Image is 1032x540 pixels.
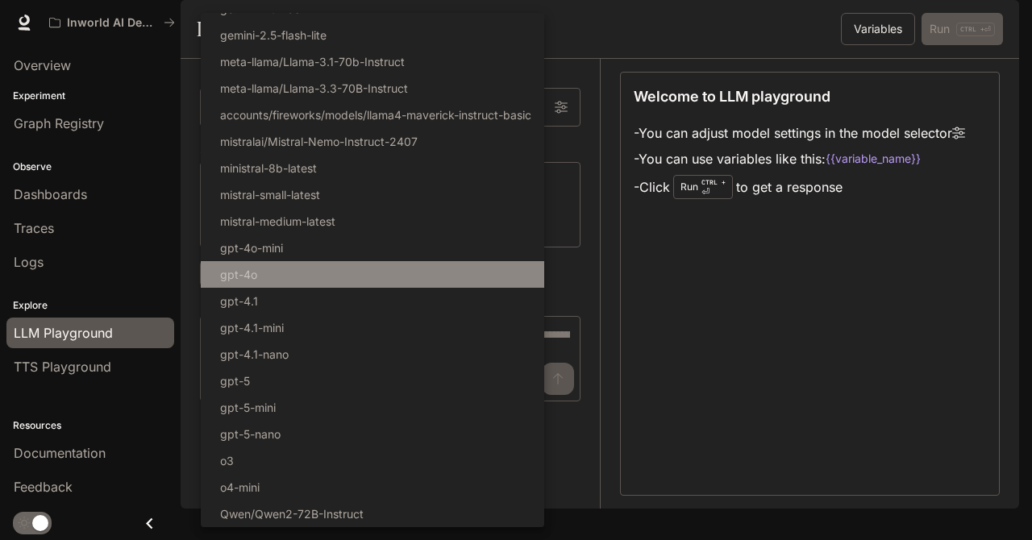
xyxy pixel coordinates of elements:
p: gpt-5-nano [220,426,281,442]
p: gpt-4.1-nano [220,346,289,363]
p: meta-llama/Llama-3.3-70B-Instruct [220,80,408,97]
p: ministral-8b-latest [220,160,317,177]
p: gpt-5-mini [220,399,276,416]
p: o3 [220,452,234,469]
p: mistral-small-latest [220,186,320,203]
p: mistral-medium-latest [220,213,335,230]
p: gpt-4o-mini [220,239,283,256]
p: gpt-5 [220,372,250,389]
p: Qwen/Qwen2-72B-Instruct [220,505,364,522]
p: accounts/fireworks/models/llama4-maverick-instruct-basic [220,106,531,123]
p: gpt-4.1-mini [220,319,284,336]
p: gpt-4.1 [220,293,258,309]
p: gpt-4o [220,266,257,283]
p: o4-mini [220,479,260,496]
p: mistralai/Mistral-Nemo-Instruct-2407 [220,133,418,150]
p: meta-llama/Llama-3.1-70b-Instruct [220,53,405,70]
p: gemini-2.5-flash-lite [220,27,327,44]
